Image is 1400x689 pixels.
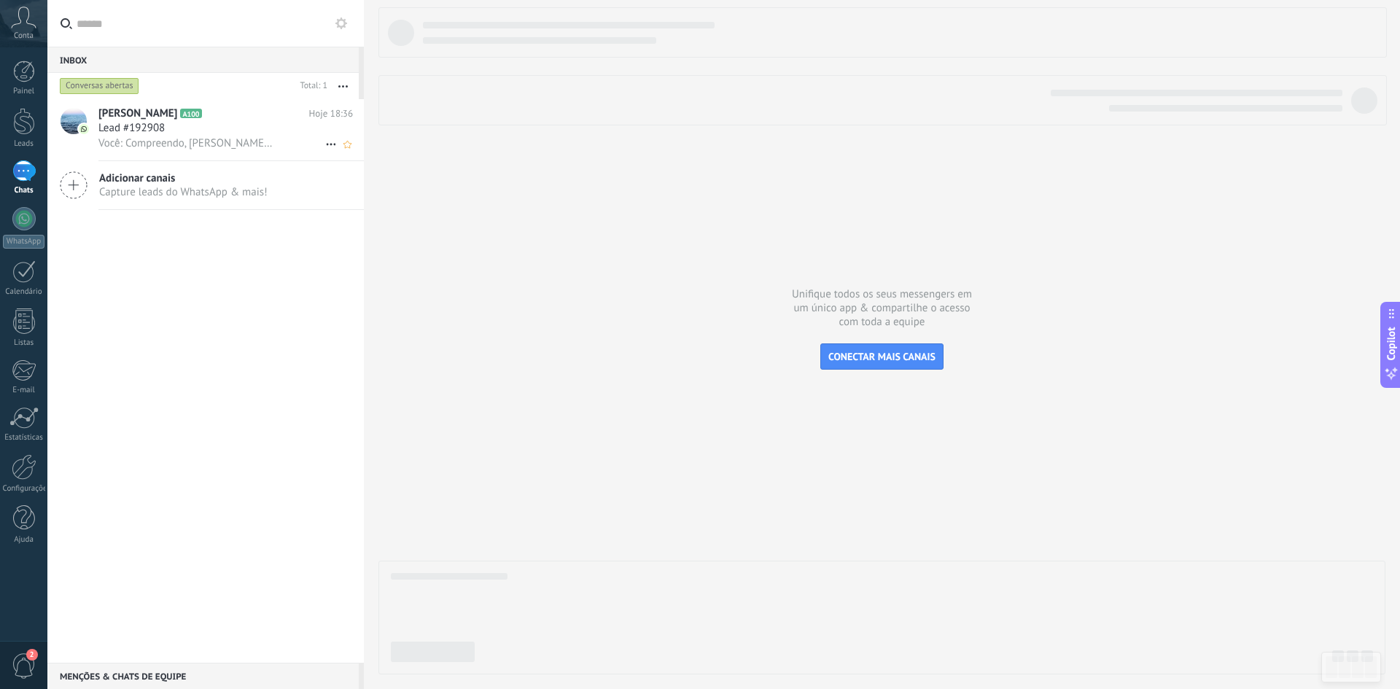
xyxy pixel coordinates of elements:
div: WhatsApp [3,235,44,249]
div: Calendário [3,287,45,297]
span: Hoje 18:36 [309,106,353,121]
div: E-mail [3,386,45,395]
div: Configurações [3,484,45,494]
img: tab_keywords_by_traffic_grey.svg [158,85,170,96]
span: CONECTAR MAIS CANAIS [828,350,936,363]
div: Inbox [47,47,359,73]
div: Ajuda [3,535,45,545]
span: Conta [14,31,34,41]
div: Estatísticas [3,433,45,443]
a: avataricon[PERSON_NAME]A100Hoje 18:36Lead #192908Você: Compreendo, [PERSON_NAME]! A consulta com ... [47,99,364,160]
button: CONECTAR MAIS CANAIS [820,343,944,370]
span: [PERSON_NAME] [98,106,177,121]
div: Chats [3,186,45,195]
div: v 4.0.25 [41,23,71,35]
span: Você: Compreendo, [PERSON_NAME]! A consulta com a Dra. [PERSON_NAME], que tem uma duração média d... [98,136,273,150]
div: Painel [3,87,45,96]
button: Mais [327,73,359,99]
div: [PERSON_NAME]: [DOMAIN_NAME] [38,38,209,50]
span: A100 [180,109,201,118]
div: Total: 1 [295,79,327,93]
span: Copilot [1384,327,1399,360]
div: Domínio [77,86,112,96]
div: Menções & Chats de equipe [47,663,359,689]
div: Palavras-chave [174,86,230,96]
span: Adicionar canais [99,171,268,185]
span: 2 [26,649,38,661]
div: Leads [3,139,45,149]
span: Capture leads do WhatsApp & mais! [99,185,268,199]
img: website_grey.svg [23,38,35,50]
img: icon [79,124,89,134]
div: Conversas abertas [60,77,139,95]
img: logo_orange.svg [23,23,35,35]
span: Lead #192908 [98,121,165,136]
div: Listas [3,338,45,348]
img: tab_domain_overview_orange.svg [61,85,73,96]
